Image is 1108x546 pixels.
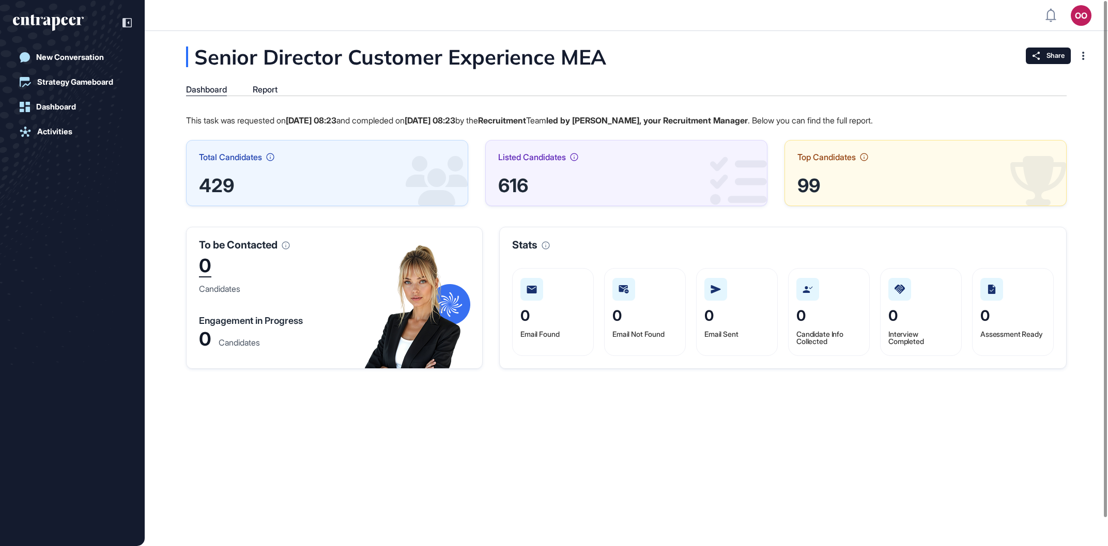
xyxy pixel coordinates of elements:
[980,307,990,324] span: 0
[612,307,622,324] span: 0
[186,85,227,95] div: Dashboard
[186,46,710,67] div: Senior Director Customer Experience MEA
[37,77,113,87] div: Strategy Gameboard
[888,307,898,324] span: 0
[286,115,336,126] strong: [DATE] 08:23
[186,114,1067,127] p: This task was requested on and compleded on by the Team . Below you can find the full report.
[13,121,132,142] a: Activities
[199,153,262,161] span: Total Candidates
[512,240,537,250] span: Stats
[13,14,84,31] div: entrapeer-logo
[520,330,559,338] span: Email Found
[253,85,278,95] div: Report
[980,330,1043,338] span: Assessment Ready
[1047,52,1065,60] span: Share
[498,153,566,161] span: Listed Candidates
[199,316,303,325] div: Engagement in Progress
[36,53,104,62] div: New Conversation
[527,286,537,293] img: mail-found.beeca5f9.svg
[13,72,132,92] a: Strategy Gameboard
[711,285,721,293] img: mail-sent.2f0bcde8.svg
[498,178,755,193] div: 616
[478,115,526,126] strong: Recruitment
[13,47,132,68] a: New Conversation
[199,332,211,347] div: 0
[797,153,856,161] span: Top Candidates
[219,338,260,347] div: Candidates
[199,178,455,193] div: 429
[704,330,738,338] span: Email Sent
[888,330,924,346] span: Interview Completed
[37,127,72,136] div: Activities
[619,285,629,293] img: mail-not-found.6d6f3542.svg
[895,285,905,294] img: interview-completed.2e5fb22e.svg
[520,307,530,324] span: 0
[199,285,240,293] div: Candidates
[988,285,996,294] img: assessment-ready.310c9921.svg
[796,330,843,346] span: Candidate Info Collected
[199,240,278,250] span: To be Contacted
[796,307,806,324] span: 0
[36,102,76,112] div: Dashboard
[704,307,714,324] span: 0
[199,256,211,277] div: 0
[797,178,1054,193] div: 99
[546,115,748,126] strong: led by [PERSON_NAME], your Recruitment Manager
[1071,5,1091,26] button: OO
[13,97,132,117] a: Dashboard
[803,286,813,293] img: candidate-info-collected.0d179624.svg
[612,330,665,338] span: Email Not Found
[405,115,455,126] strong: [DATE] 08:23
